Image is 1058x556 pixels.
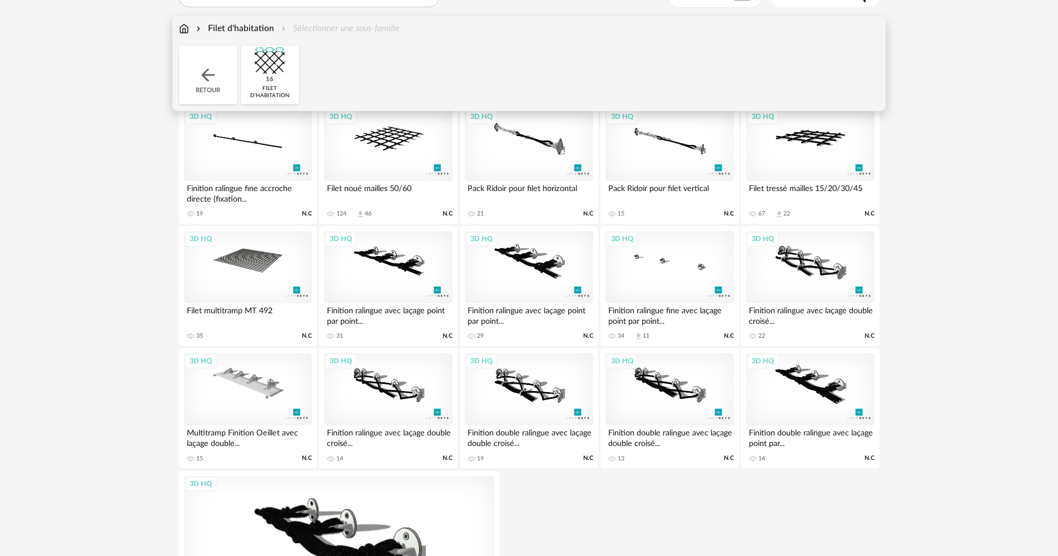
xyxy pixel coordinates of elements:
div: Finition ralingue fine accroche directe (fixation... [184,181,312,203]
div: 19 [196,210,203,218]
span: N.C [583,454,593,462]
div: 3D HQ [465,354,498,368]
div: 67 [758,210,765,218]
div: Multitramp Finition Oeillet avec laçage double... [184,425,312,448]
div: 31 [336,332,343,340]
a: 3D HQ Finition ralingue fine accroche directe (fixation... 19 N.C [179,104,317,224]
div: Finition double ralingue avec laçage double croisé... [605,425,733,448]
span: N.C [865,454,875,462]
img: svg+xml;base64,PHN2ZyB3aWR0aD0iMTYiIGhlaWdodD0iMTciIHZpZXdCb3g9IjAgMCAxNiAxNyIgZmlsbD0ibm9uZSIgeG... [179,22,189,35]
div: Filet d'habitation [194,22,274,35]
a: 3D HQ Finition double ralingue avec laçage double croisé... 19 N.C [460,348,598,468]
img: svg+xml;base64,PHN2ZyB3aWR0aD0iMTYiIGhlaWdodD0iMTYiIHZpZXdCb3g9IjAgMCAxNiAxNiIgZmlsbD0ibm9uZSIgeG... [194,22,203,35]
div: Finition double ralingue avec laçage double croisé... [465,425,593,448]
a: 3D HQ Finition ralingue avec laçage point par point... 29 N.C [460,226,598,346]
a: 3D HQ Finition ralingue fine avec laçage point par point... 34 Download icon 11 N.C [600,226,738,346]
div: Filet tressé mailles 15/20/30/45 [746,181,874,203]
span: N.C [724,332,734,340]
div: 34 [618,332,624,340]
div: 15 [196,455,203,463]
span: N.C [443,332,453,340]
div: 124 [336,210,346,218]
div: Finition ralingue fine avec laçage point par point... [605,303,733,325]
a: 3D HQ Finition ralingue avec laçage double croisé... 14 N.C [319,348,457,468]
div: 3D HQ [185,109,217,124]
div: 19 [477,455,484,463]
div: 13 [618,455,624,463]
div: 3D HQ [747,232,779,246]
div: Filet multitramp MT 492 [184,303,312,325]
span: N.C [724,210,734,218]
div: 22 [758,332,765,340]
span: N.C [865,332,875,340]
a: 3D HQ Pack Ridoir pour filet vertical 15 N.C [600,104,738,224]
a: 3D HQ Finition double ralingue avec laçage point par... 14 N.C [741,348,879,468]
div: 3D HQ [185,232,217,246]
div: 29 [477,332,484,340]
div: 15 [618,210,624,218]
a: 3D HQ Multitramp Finition Oeillet avec laçage double... 15 N.C [179,348,317,468]
div: 16 [266,76,274,84]
span: N.C [865,210,875,218]
div: 3D HQ [465,109,498,124]
span: N.C [443,210,453,218]
div: Finition ralingue avec laçage point par point... [465,303,593,325]
div: 3D HQ [465,232,498,246]
div: 21 [477,210,484,218]
img: svg+xml;base64,PHN2ZyB3aWR0aD0iMjQiIGhlaWdodD0iMjQiIHZpZXdCb3g9IjAgMCAyNCAyNCIgZmlsbD0ibm9uZSIgeG... [198,65,218,85]
span: N.C [583,210,593,218]
div: 3D HQ [606,354,638,368]
div: Retour [179,46,237,104]
span: N.C [302,454,312,462]
a: 3D HQ Filet multitramp MT 492 35 N.C [179,226,317,346]
div: 46 [365,210,371,218]
span: N.C [724,454,734,462]
div: Pack Ridoir pour filet horizontal [465,181,593,203]
span: N.C [443,454,453,462]
img: filet.png [255,46,285,76]
a: 3D HQ Filet tressé mailles 15/20/30/45 67 Download icon 22 N.C [741,104,879,224]
div: 3D HQ [606,232,638,246]
div: Finition ralingue avec laçage point par point... [324,303,452,325]
div: 3D HQ [747,354,779,368]
a: 3D HQ Pack Ridoir pour filet horizontal 21 N.C [460,104,598,224]
div: Finition ralingue avec laçage double croisé... [746,303,874,325]
span: Download icon [356,210,365,218]
a: 3D HQ Finition ralingue avec laçage point par point... 31 N.C [319,226,457,346]
a: 3D HQ Finition double ralingue avec laçage double croisé... 13 N.C [600,348,738,468]
span: N.C [302,210,312,218]
div: Pack Ridoir pour filet vertical [605,181,733,203]
div: filet d'habitation [244,85,296,99]
span: N.C [583,332,593,340]
span: Download icon [775,210,783,218]
div: Finition double ralingue avec laçage point par... [746,425,874,448]
div: Filet noué mailles 50/60 [324,181,452,203]
div: 14 [758,455,765,463]
div: 3D HQ [747,109,779,124]
div: 14 [336,455,343,463]
div: 3D HQ [606,109,638,124]
div: Finition ralingue avec laçage double croisé... [324,425,452,448]
a: 3D HQ Finition ralingue avec laçage double croisé... 22 N.C [741,226,879,346]
div: 35 [196,332,203,340]
a: 3D HQ Filet noué mailles 50/60 124 Download icon 46 N.C [319,104,457,224]
div: 22 [783,210,790,218]
div: 11 [643,332,649,340]
div: 3D HQ [325,354,357,368]
div: 3D HQ [325,232,357,246]
div: 3D HQ [325,109,357,124]
div: 3D HQ [185,354,217,368]
div: 3D HQ [185,477,217,491]
span: N.C [302,332,312,340]
span: Download icon [634,332,643,340]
